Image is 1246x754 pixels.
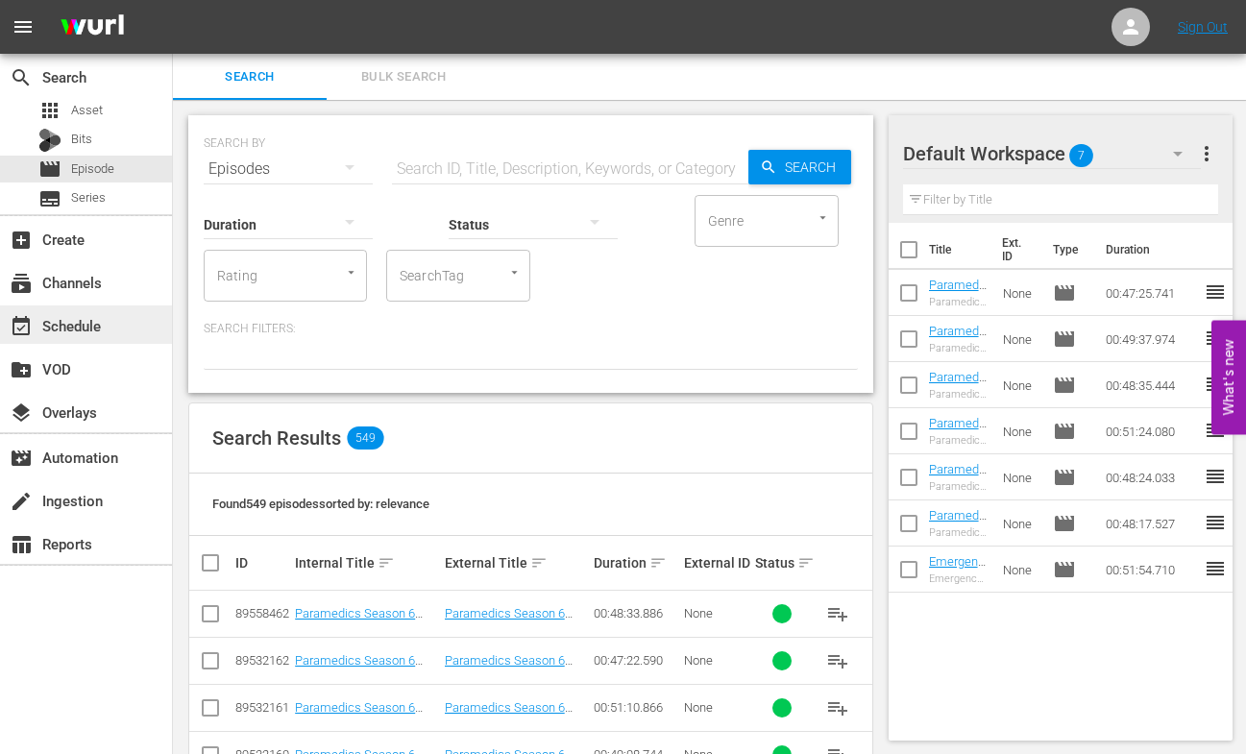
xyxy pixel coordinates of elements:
a: Paramedics Season 6 Episode 10 - Nine Now [295,653,423,682]
a: Emergency Season 2 Episode 1 - Nine Now [929,554,986,626]
span: Episode [71,159,114,179]
div: Paramedics Season 4 Episode 8 [929,388,988,401]
th: Type [1041,223,1094,277]
div: External Title [445,551,589,574]
button: playlist_add [815,591,861,637]
div: Default Workspace [903,127,1202,181]
button: Search [748,150,851,184]
div: 00:51:10.866 [594,700,677,715]
div: 00:48:33.886 [594,606,677,620]
th: Title [929,223,990,277]
span: Episode [1053,328,1076,351]
span: Bulk Search [338,66,469,88]
span: sort [649,554,667,572]
div: Paramedics Season 4 Episode 9 [929,342,988,354]
td: None [995,547,1045,593]
div: Status [755,551,809,574]
span: Automation [10,447,33,470]
span: reorder [1204,557,1227,580]
td: None [995,316,1045,362]
span: subtitles [38,187,61,210]
span: Search Results [212,426,341,450]
span: Bits [71,130,92,149]
div: 89558462 [235,606,289,620]
span: playlist_add [826,602,849,625]
td: 00:48:35.444 [1098,362,1204,408]
div: Paramedics Season 3 Episode 1 [929,526,988,539]
button: playlist_add [815,685,861,731]
div: None [684,606,750,620]
a: Paramedics Season 3 Episode 2 - Nine Now [929,462,987,534]
span: Search [184,66,315,88]
span: Asset [71,101,103,120]
span: menu [12,15,35,38]
span: Series [71,188,106,207]
span: Episode [1053,558,1076,581]
div: Paramedics Season 4 Episode 10 [929,296,988,308]
span: Episode [1053,374,1076,397]
span: Schedule [10,315,33,338]
div: Emergency Season 2 Episode 1 [929,572,988,585]
div: ID [235,555,289,571]
span: Episode [1053,281,1076,304]
a: Paramedics Season 6 Episode 4 [445,606,573,635]
span: reorder [1204,465,1227,488]
span: reorder [1204,280,1227,304]
a: Sign Out [1178,19,1228,35]
span: 7 [1069,135,1093,176]
span: Episode [1053,420,1076,443]
td: None [995,270,1045,316]
button: more_vert [1195,131,1218,177]
span: Found 549 episodes sorted by: relevance [212,497,429,511]
a: Paramedics Season 4 Episode 9 - Nine Now [929,324,987,396]
td: 00:49:37.974 [1098,316,1204,362]
a: Paramedics Season 6 Episode 10 [445,653,573,682]
th: Ext. ID [990,223,1042,277]
th: Duration [1094,223,1209,277]
span: movie [38,158,61,181]
div: 89532161 [235,700,289,715]
div: Duration [594,551,677,574]
button: Open [814,208,832,227]
span: 549 [347,426,383,450]
button: Open Feedback Widget [1211,320,1246,434]
span: Channels [10,272,33,295]
span: sort [797,554,815,572]
td: 00:51:24.080 [1098,408,1204,454]
div: Paramedics Season 3 Episode 2 [929,480,988,493]
a: Paramedics Season 6 Episode 4 - Nine Now [295,606,423,635]
div: None [684,653,750,668]
button: Open [342,263,360,281]
span: reorder [1204,419,1227,442]
div: External ID [684,555,750,571]
td: 00:51:54.710 [1098,547,1204,593]
a: Paramedics Season 6 Episode 9 [445,700,573,729]
span: Ingestion [10,490,33,513]
td: None [995,408,1045,454]
span: reorder [1204,373,1227,396]
span: Overlays [10,401,33,425]
span: reorder [1204,327,1227,350]
span: Create [10,229,33,252]
td: 00:48:17.527 [1098,500,1204,547]
img: ans4CAIJ8jUAAAAAAAAAAAAAAAAAAAAAAAAgQb4GAAAAAAAAAAAAAAAAAAAAAAAAJMjXAAAAAAAAAAAAAAAAAAAAAAAAgAT5G... [46,5,138,50]
div: Internal Title [295,551,439,574]
td: None [995,362,1045,408]
a: Paramedics Season 6 Episode 9 - Nine Now [295,700,423,729]
button: Open [505,263,524,281]
span: Episode [1053,512,1076,535]
span: Episode [1053,466,1076,489]
div: Episodes [204,142,373,196]
div: 00:47:22.590 [594,653,677,668]
span: VOD [10,358,33,381]
a: Paramedics Season 4 Episode 8 - Nine Now [929,370,987,442]
span: apps [38,99,61,122]
p: Search Filters: [204,321,858,337]
td: None [995,500,1045,547]
td: None [995,454,1045,500]
a: Paramedics Season 3 Episode 1 - Nine Now [929,508,987,580]
span: reorder [1204,511,1227,534]
div: None [684,700,750,715]
span: more_vert [1195,142,1218,165]
button: playlist_add [815,638,861,684]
